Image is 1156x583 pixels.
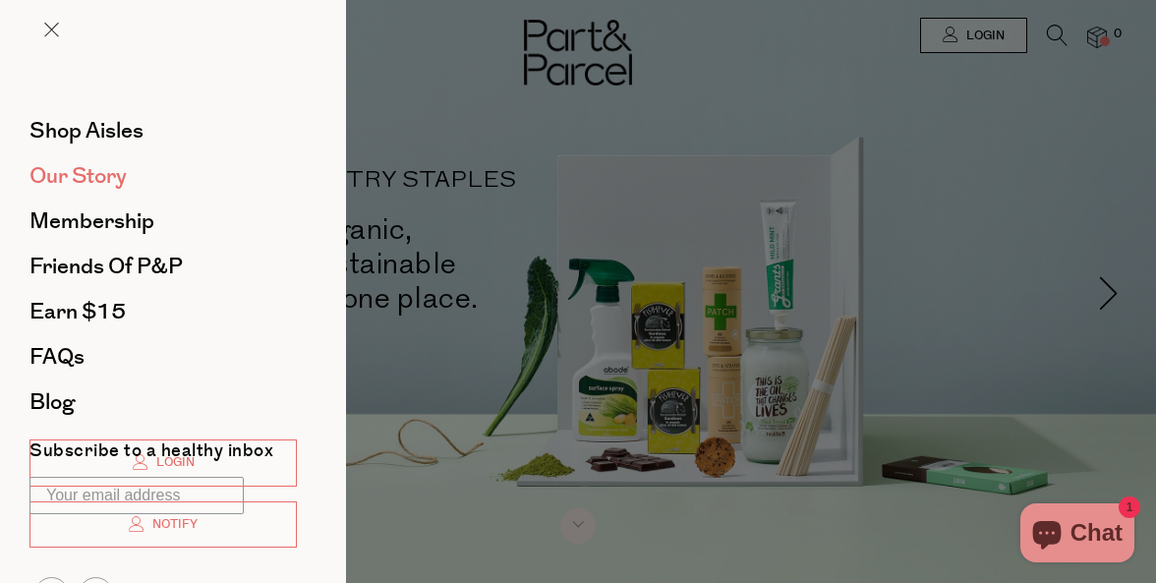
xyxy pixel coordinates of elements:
[29,120,297,142] a: Shop Aisles
[29,477,244,514] input: Your email address
[29,296,126,327] span: Earn $15
[29,256,297,277] a: Friends of P&P
[29,301,297,322] a: Earn $15
[29,391,297,413] a: Blog
[29,160,127,192] span: Our Story
[29,251,183,282] span: Friends of P&P
[29,115,144,146] span: Shop Aisles
[29,165,297,187] a: Our Story
[29,341,85,373] span: FAQs
[29,442,273,467] label: Subscribe to a healthy inbox
[29,205,154,237] span: Membership
[29,386,75,418] span: Blog
[1014,503,1140,567] inbox-online-store-chat: Shopify online store chat
[29,346,297,368] a: FAQs
[29,210,297,232] a: Membership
